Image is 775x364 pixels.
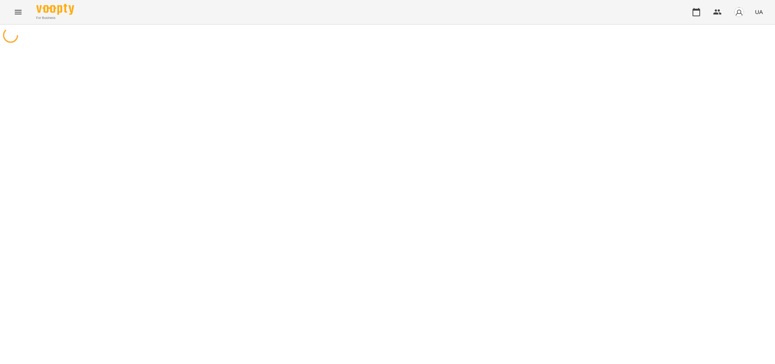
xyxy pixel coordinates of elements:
img: avatar_s.png [734,7,744,17]
img: Voopty Logo [36,4,74,15]
button: Menu [9,3,27,21]
span: For Business [36,16,74,20]
span: UA [755,8,763,16]
button: UA [752,5,766,19]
